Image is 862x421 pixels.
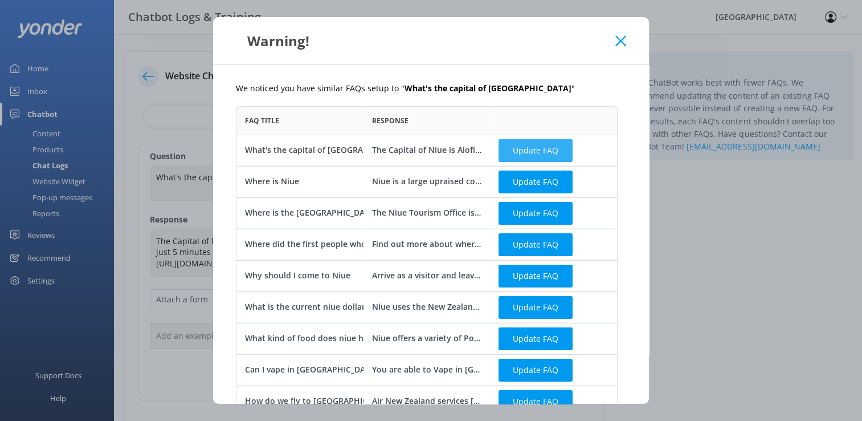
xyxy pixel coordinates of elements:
[372,115,408,126] span: Response
[245,301,365,314] div: What is the current niue dollar
[499,139,573,162] button: Update FAQ
[236,260,618,292] div: row
[236,197,618,229] div: row
[372,176,482,188] div: Niue is a large upraised coral atoll, it is a [GEOGRAPHIC_DATA] in the centre of a triangle of na...
[372,364,482,377] div: You are able to Vape in [GEOGRAPHIC_DATA].
[499,202,573,225] button: Update FAQ
[245,333,377,345] div: What kind of food does niue have
[236,354,618,386] div: row
[245,364,381,377] div: Can I vape in [GEOGRAPHIC_DATA]?
[499,296,573,319] button: Update FAQ
[499,171,573,193] button: Update FAQ
[245,144,408,157] div: What's the capital of [GEOGRAPHIC_DATA]
[236,323,618,354] div: row
[372,301,482,314] div: Niue uses the New Zealand dollar as its currency.
[236,292,618,323] div: row
[245,238,541,251] div: Where did the first people who came from [GEOGRAPHIC_DATA] come from?
[499,359,573,382] button: Update FAQ
[372,207,482,220] div: The Niue Tourism Office is located in central [GEOGRAPHIC_DATA] on the main road. It is open [DAT...
[245,395,394,408] div: How do we fly to [GEOGRAPHIC_DATA]
[236,135,618,166] div: row
[499,265,573,288] button: Update FAQ
[236,82,626,95] p: We noticed you have similar FAQs setup to " "
[236,31,615,50] div: Warning!
[372,395,482,408] div: Air New Zealand services [GEOGRAPHIC_DATA] with flights from [GEOGRAPHIC_DATA], [GEOGRAPHIC_DATA]...
[245,115,279,126] span: FAQ Title
[372,144,482,157] div: The Capital of Niue is Alofi. Most of the shops and businesses are located in [GEOGRAPHIC_DATA] w...
[236,166,618,197] div: row
[236,386,618,417] div: row
[405,83,571,94] b: What's the capital of [GEOGRAPHIC_DATA]
[372,238,482,251] div: Find out more about where the first people of [GEOGRAPHIC_DATA] came from here [URL][DOMAIN_NAME]
[615,35,626,47] button: Close
[372,333,482,345] div: Niue offers a variety of Polynesian and European style cuisine, with tropical fruits available at...
[245,207,435,220] div: Where is the [GEOGRAPHIC_DATA] office location
[245,270,350,282] div: Why should I come to Niue
[372,270,482,282] div: Arrive as a visitor and leave as a friend: With a population of less than 1500 people, you will k...
[499,327,573,350] button: Update FAQ
[236,229,618,260] div: row
[499,390,573,413] button: Update FAQ
[245,176,299,188] div: Where is Niue
[499,233,573,256] button: Update FAQ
